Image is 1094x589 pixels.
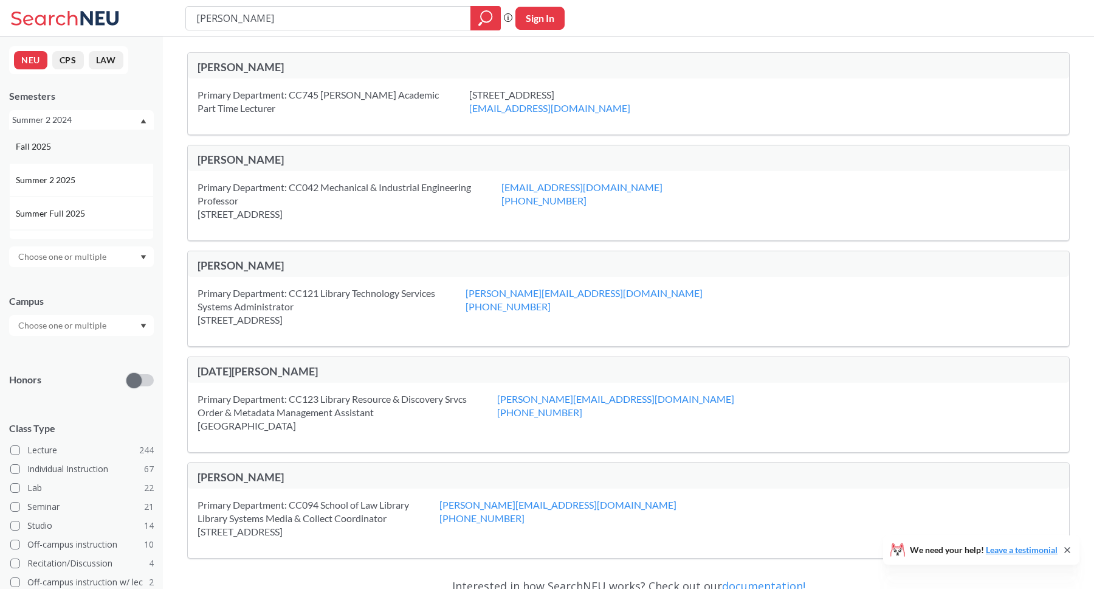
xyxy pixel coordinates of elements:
[16,140,53,153] span: Fall 2025
[144,519,154,532] span: 14
[9,315,154,336] div: Dropdown arrow
[469,88,661,115] div: [STREET_ADDRESS]
[140,255,146,260] svg: Dropdown arrow
[439,499,676,511] a: [PERSON_NAME][EMAIL_ADDRESS][DOMAIN_NAME]
[149,557,154,570] span: 4
[501,181,662,193] a: [EMAIL_ADDRESS][DOMAIN_NAME]
[144,500,154,514] span: 21
[14,51,47,69] button: NEU
[52,51,84,69] button: CPS
[198,153,628,166] div: [PERSON_NAME]
[9,422,154,435] span: Class Type
[89,51,123,69] button: LAW
[198,498,439,538] div: Primary Department: CC094 School of Law Library Library Systems Media & Collect Coordinator [STRE...
[195,8,462,29] input: Class, professor, course number, "phrase"
[10,461,154,477] label: Individual Instruction
[470,6,501,30] div: magnifying glass
[198,364,628,378] div: [DATE][PERSON_NAME]
[10,556,154,571] label: Recitation/Discussion
[198,88,469,115] div: Primary Department: CC745 [PERSON_NAME] Academic Part Time Lecturer
[198,287,466,327] div: Primary Department: CC121 Library Technology Services Systems Administrator [STREET_ADDRESS]
[439,512,525,524] a: [PHONE_NUMBER]
[986,545,1058,555] a: Leave a testimonial
[469,102,630,114] a: [EMAIL_ADDRESS][DOMAIN_NAME]
[16,173,78,187] span: Summer 2 2025
[478,10,493,27] svg: magnifying glass
[139,444,154,457] span: 244
[144,462,154,476] span: 67
[10,442,154,458] label: Lecture
[466,287,703,299] a: [PERSON_NAME][EMAIL_ADDRESS][DOMAIN_NAME]
[10,499,154,515] label: Seminar
[16,207,88,220] span: Summer Full 2025
[198,60,628,74] div: [PERSON_NAME]
[515,7,565,30] button: Sign In
[198,259,628,272] div: [PERSON_NAME]
[12,113,139,127] div: Summer 2 2024
[497,393,734,405] a: [PERSON_NAME][EMAIL_ADDRESS][DOMAIN_NAME]
[9,294,154,308] div: Campus
[10,518,154,534] label: Studio
[149,576,154,589] span: 2
[9,89,154,103] div: Semesters
[501,195,587,206] a: [PHONE_NUMBER]
[10,537,154,552] label: Off-campus instruction
[10,480,154,496] label: Lab
[198,392,497,433] div: Primary Department: CC123 Library Resource & Discovery Srvcs Order & Metadata Management Assistan...
[9,373,41,387] p: Honors
[144,481,154,495] span: 22
[144,538,154,551] span: 10
[910,546,1058,554] span: We need your help!
[198,470,628,484] div: [PERSON_NAME]
[12,249,114,264] input: Choose one or multiple
[140,119,146,124] svg: Dropdown arrow
[9,246,154,267] div: Dropdown arrow
[497,406,582,418] a: [PHONE_NUMBER]
[9,110,154,130] div: Summer 2 2024Dropdown arrowFall 2025Summer 2 2025Summer Full 2025Summer 1 2025Spring 2025Fall 202...
[12,318,114,333] input: Choose one or multiple
[140,324,146,329] svg: Dropdown arrow
[466,301,551,312] a: [PHONE_NUMBER]
[198,181,501,221] div: Primary Department: CC042 Mechanical & Industrial Engineering Professor [STREET_ADDRESS]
